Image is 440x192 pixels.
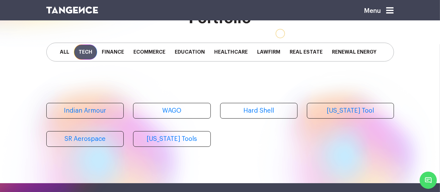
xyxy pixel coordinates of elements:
[420,172,437,189] span: Chat Widget
[133,103,211,119] a: WAGO
[210,45,252,60] span: Healthcare
[97,45,129,60] span: Finance
[55,45,74,60] span: All
[46,131,124,147] a: SR Aerospace
[252,45,285,60] span: Lawfirm
[74,45,97,60] span: Tech
[46,103,124,119] a: Indian Armour
[46,7,98,13] img: logo SVG
[307,103,394,119] a: [US_STATE] Tool
[285,45,327,60] span: Real Estate
[327,45,381,60] span: Renewal Energy
[170,45,210,60] span: Education
[133,131,211,147] a: [US_STATE] Tools
[220,103,298,119] a: Hard Shell
[129,45,170,60] span: Ecommerce
[381,45,416,60] span: Staffing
